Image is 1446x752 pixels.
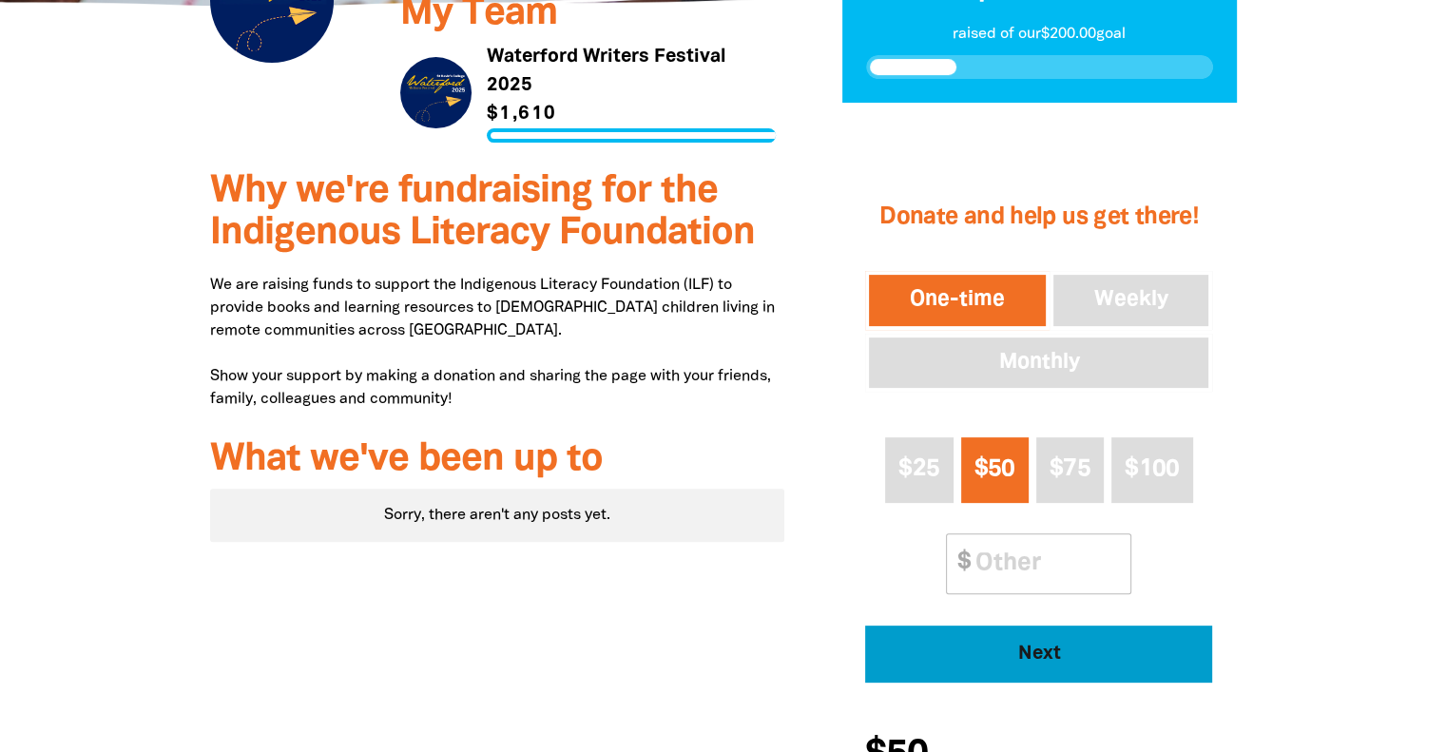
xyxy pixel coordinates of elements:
span: $25 [898,458,939,480]
button: Monthly [865,334,1212,393]
h3: What we've been up to [210,439,785,481]
div: Sorry, there aren't any posts yet. [210,489,785,542]
span: $50 [974,458,1015,480]
span: $ [947,534,970,592]
input: Other [962,534,1130,592]
p: raised of our $200.00 goal [866,23,1213,46]
button: One-time [865,271,1050,330]
span: Next [892,645,1186,664]
button: Weekly [1050,271,1213,330]
button: $50 [961,437,1029,503]
button: $100 [1111,437,1193,503]
span: Why we're fundraising for the Indigenous Literacy Foundation [210,174,755,251]
p: We are raising funds to support the Indigenous Literacy Foundation (ILF) to provide books and lea... [210,274,785,411]
button: $25 [885,437,953,503]
span: $100 [1125,458,1179,480]
div: Paginated content [210,489,785,542]
button: $75 [1036,437,1104,503]
button: Pay with Credit Card [865,626,1212,683]
span: $75 [1050,458,1090,480]
h2: Donate and help us get there! [865,180,1212,256]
